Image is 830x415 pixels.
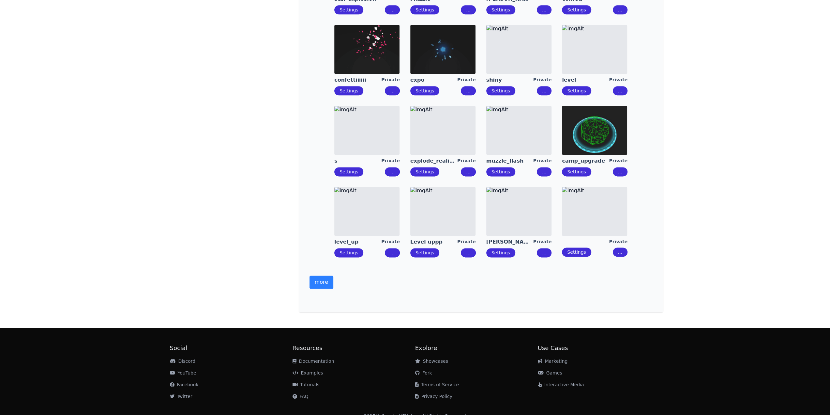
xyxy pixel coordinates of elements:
button: ... [461,167,475,176]
a: Level uppp [410,238,457,246]
img: imgAlt [410,106,475,155]
a: level [562,76,609,84]
a: Privacy Policy [415,394,452,399]
a: Twitter [170,394,192,399]
button: Settings [410,167,439,176]
a: Settings [415,88,434,93]
a: [PERSON_NAME]'s VFX Workshop [486,238,533,246]
a: Terms of Service [415,382,459,387]
button: ... [385,5,400,14]
a: Games [538,370,562,375]
a: Settings [567,7,586,12]
img: imgAlt [486,106,551,155]
div: Private [533,238,552,246]
img: imgAlt [562,25,627,74]
button: Settings [486,167,515,176]
button: ... [613,86,627,95]
div: Private [533,76,552,84]
img: imgAlt [410,25,475,74]
button: Settings [562,247,591,257]
a: Settings [340,250,358,255]
a: Marketing [538,359,568,364]
a: Settings [340,169,358,174]
a: Tutorials [293,382,320,387]
div: Private [609,76,627,84]
a: Settings [567,88,586,93]
img: imgAlt [334,25,400,74]
button: Settings [486,5,515,14]
button: Settings [562,5,591,14]
a: Settings [340,88,358,93]
div: Private [381,238,400,246]
a: Settings [491,250,510,255]
div: Private [533,157,552,165]
button: Settings [562,86,591,95]
div: Private [609,238,627,245]
div: Private [381,76,400,84]
button: Settings [334,86,363,95]
a: Facebook [170,382,199,387]
button: ... [461,248,475,257]
a: expo [410,76,457,84]
a: Settings [491,88,510,93]
a: confettiiiiii [334,76,381,84]
button: ... [613,167,627,176]
button: ... [461,5,475,14]
button: Settings [334,167,363,176]
button: ... [461,86,475,95]
div: Private [457,157,476,165]
button: more [309,276,333,289]
h2: Explore [415,343,538,353]
a: Discord [170,359,196,364]
div: Private [457,76,476,84]
a: Showcases [415,359,448,364]
a: muzzle_flash [486,157,533,165]
a: Settings [567,169,586,174]
button: Settings [486,86,515,95]
div: Private [457,238,476,246]
div: Private [381,157,400,165]
button: Settings [410,86,439,95]
div: Private [609,157,627,165]
img: imgAlt [334,106,400,155]
button: ... [385,167,400,176]
a: Interactive Media [538,382,584,387]
img: imgAlt [562,187,627,236]
a: Settings [415,169,434,174]
button: ... [537,167,551,176]
button: ... [385,248,400,257]
a: level_up [334,238,381,246]
a: Settings [415,250,434,255]
a: FAQ [293,394,309,399]
a: camp_upgrade [562,157,609,165]
img: imgAlt [562,106,627,155]
a: explode_realistic [410,157,457,165]
img: imgAlt [410,187,475,236]
a: Examples [293,370,323,375]
a: shiny [486,76,533,84]
button: Settings [334,248,363,257]
button: Settings [334,5,363,14]
a: Settings [491,7,510,12]
a: s [334,157,381,165]
a: YouTube [170,370,196,375]
a: Settings [415,7,434,12]
a: Settings [340,7,358,12]
button: ... [613,247,627,257]
img: imgAlt [486,25,551,74]
button: Settings [410,248,439,257]
img: imgAlt [486,187,551,236]
button: ... [537,248,551,257]
a: Fork [415,370,432,375]
img: imgAlt [334,187,400,236]
a: Documentation [293,359,334,364]
button: ... [537,86,551,95]
button: ... [613,5,627,14]
a: Settings [491,169,510,174]
button: Settings [410,5,439,14]
h2: Social [170,343,293,353]
button: ... [537,5,551,14]
button: Settings [486,248,515,257]
h2: Resources [293,343,415,353]
button: Settings [562,167,591,176]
